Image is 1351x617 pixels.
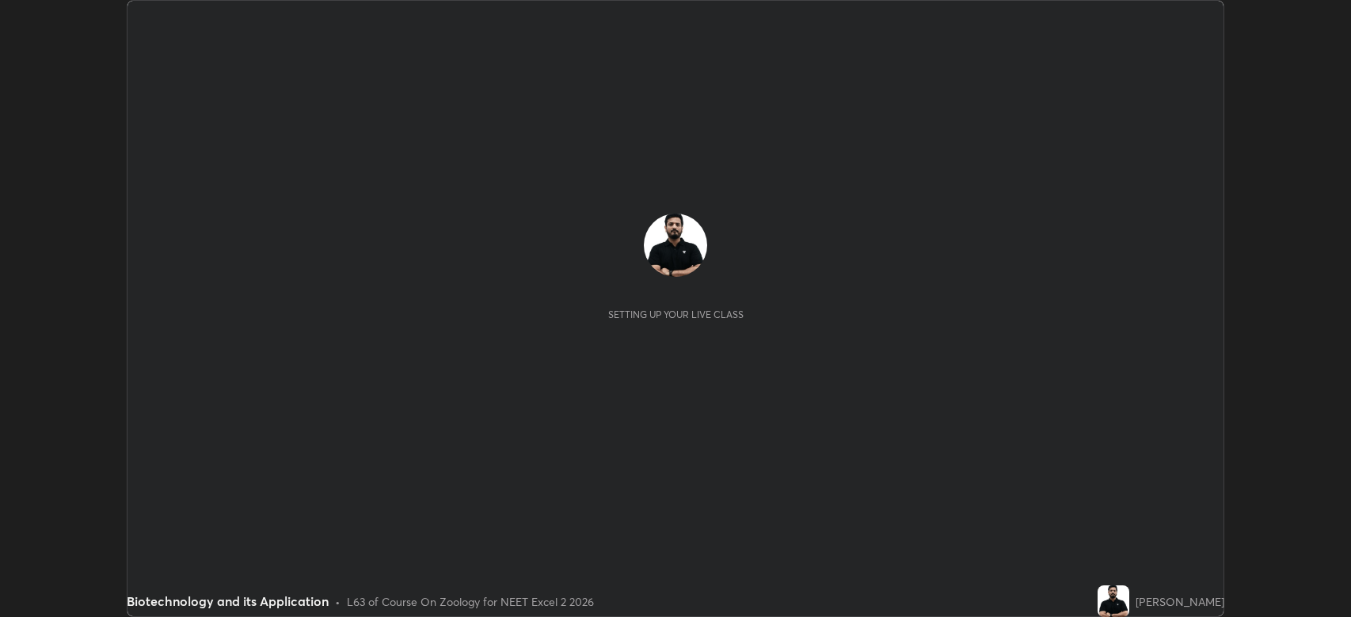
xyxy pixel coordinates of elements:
img: 54f690991e824e6993d50b0d6a1f1dc5.jpg [1098,585,1129,617]
img: 54f690991e824e6993d50b0d6a1f1dc5.jpg [644,214,707,277]
div: Biotechnology and its Application [127,592,329,611]
div: Setting up your live class [608,308,744,320]
div: [PERSON_NAME] [1136,593,1224,610]
div: • [335,593,341,610]
div: L63 of Course On Zoology for NEET Excel 2 2026 [347,593,594,610]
